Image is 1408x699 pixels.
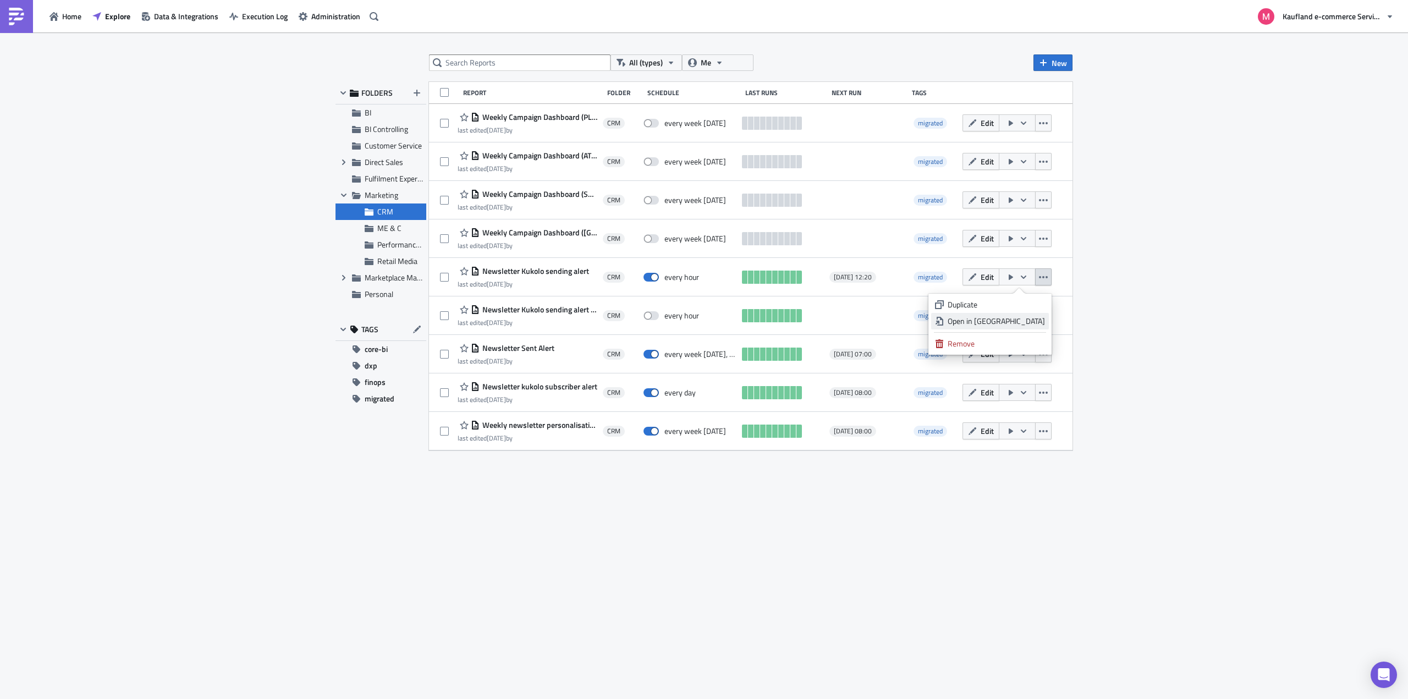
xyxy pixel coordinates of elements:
span: Marketplace Management [365,272,450,283]
span: [DATE] 12:20 [834,273,872,282]
div: every week on Wednesday, Friday, Sunday [664,349,737,359]
span: BI Controlling [365,123,408,135]
span: CRM [377,206,393,217]
span: dxp [365,357,377,374]
span: Me [701,57,711,69]
span: [DATE] 08:00 [834,427,872,436]
span: migrated [914,118,947,129]
div: every week on Thursday [664,157,726,167]
div: every week on Thursday [664,195,726,205]
span: migrated [918,272,943,282]
div: Schedule [647,89,740,97]
span: Data & Integrations [154,10,218,22]
div: last edited by [458,280,589,288]
span: migrated [914,349,947,360]
span: migrated [918,426,943,436]
span: Weekly Campaign Dashboard (AT) (GA4) [480,151,597,161]
button: Edit [963,422,999,439]
span: Edit [981,425,994,437]
span: Newsletter Kukolo sending alert (old) [480,305,597,315]
span: CRM [607,273,620,282]
span: migrated [914,387,947,398]
button: migrated [335,390,426,407]
time: 2025-06-06T14:05:42Z [487,356,506,366]
button: All (types) [610,54,682,71]
time: 2025-06-06T14:08:44Z [487,125,506,135]
span: migrated [918,118,943,128]
button: dxp [335,357,426,374]
span: CRM [607,350,620,359]
span: Fulfilment Experience [365,173,435,184]
span: CRM [607,388,620,397]
button: finops [335,374,426,390]
div: every week on Wednesday [664,234,726,244]
button: Kaufland e-commerce Services GmbH & Co. KG [1251,4,1400,29]
div: last edited by [458,395,597,404]
button: New [1033,54,1072,71]
div: every day [664,388,696,398]
div: last edited by [458,357,554,365]
span: migrated [914,156,947,167]
div: Next Run [832,89,907,97]
span: migrated [914,310,947,321]
time: 2025-06-06T14:08:31Z [487,279,506,289]
span: migrated [914,272,947,283]
button: Edit [963,384,999,401]
div: every hour [664,272,699,282]
span: CRM [607,157,620,166]
button: Edit [963,230,999,247]
span: migrated [918,156,943,167]
span: Administration [311,10,360,22]
time: 2025-06-06T14:28:09Z [487,317,506,328]
button: Edit [963,268,999,285]
button: Administration [293,8,366,25]
span: Newsletter kukolo subscriber alert [480,382,597,392]
div: every week on Monday [664,426,726,436]
span: Edit [981,156,994,167]
span: Weekly Campaign Dashboard (CZ) (GA4) [480,228,597,238]
span: Kaufland e-commerce Services GmbH & Co. KG [1283,10,1382,22]
div: last edited by [458,434,597,442]
div: last edited by [458,164,597,173]
span: Edit [981,117,994,129]
span: Explore [105,10,130,22]
span: Execution Log [242,10,288,22]
button: core-bi [335,341,426,357]
span: migrated [914,233,947,244]
time: 2025-06-06T14:09:18Z [487,202,506,212]
span: Edit [981,271,994,283]
a: Execution Log [224,8,293,25]
button: Data & Integrations [136,8,224,25]
span: CRM [607,234,620,243]
span: migrated [918,195,943,205]
span: core-bi [365,341,388,357]
img: Avatar [1257,7,1275,26]
span: Edit [981,387,994,398]
button: Home [44,8,87,25]
button: Me [682,54,754,71]
span: Marketing [365,189,398,201]
button: Edit [963,191,999,208]
span: Newsletter Sent Alert [480,343,554,353]
button: Edit [963,114,999,131]
span: Customer Service [365,140,422,151]
span: migrated [918,233,943,244]
time: 2025-08-15T16:54:08Z [487,433,506,443]
span: CRM [607,196,620,205]
span: CRM [607,427,620,436]
div: Tags [912,89,958,97]
span: [DATE] 08:00 [834,388,872,397]
span: FOLDERS [361,88,393,98]
span: ME & C [377,222,402,234]
div: Report [463,89,602,97]
time: 2025-06-06T14:08:55Z [487,163,506,174]
span: Weekly newsletter personalisation consent push [480,420,597,430]
time: 2025-06-06T14:09:30Z [487,240,506,251]
span: New [1052,57,1067,69]
span: Newsletter Kukolo sending alert [480,266,589,276]
div: Folder [607,89,642,97]
span: BI [365,107,371,118]
div: Last Runs [745,89,826,97]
